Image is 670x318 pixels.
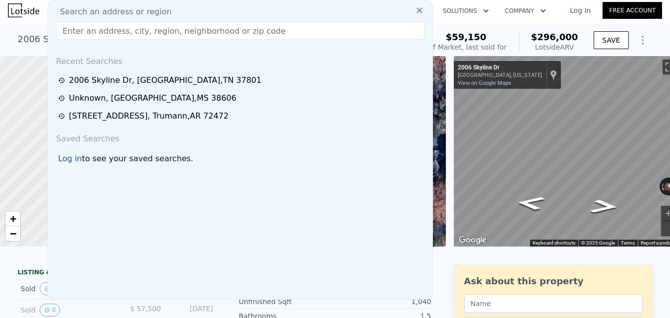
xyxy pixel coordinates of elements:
button: SAVE [594,31,628,49]
a: Log In [558,5,603,15]
div: 2006 Skyline Dr , [GEOGRAPHIC_DATA] , TN 37801 [18,32,237,46]
img: Google [456,234,489,247]
div: Sold [21,282,109,295]
span: − [10,227,16,240]
span: $296,000 [531,32,578,42]
path: Go Southwest, Skyline Dr [578,196,631,217]
div: LISTING & SALE HISTORY [18,268,216,278]
span: to see your saved searches. [82,153,193,165]
span: Search an address or region [52,6,172,18]
button: Keyboard shortcuts [533,240,575,247]
div: Sold [21,304,109,317]
a: Zoom in [5,211,20,226]
a: Terms (opens in new tab) [621,240,635,246]
a: Open this area in Google Maps (opens a new window) [456,234,489,247]
a: View on Google Maps [458,80,511,86]
button: Solutions [435,2,497,20]
span: + [10,212,16,225]
a: 2006 Skyline Dr, [GEOGRAPHIC_DATA],TN 37801 [58,74,426,86]
div: [STREET_ADDRESS] , Trumann , AR 72472 [69,110,229,122]
input: Name [464,294,643,313]
button: Rotate counterclockwise [660,178,665,195]
a: Free Account [603,2,662,19]
div: 2006 Skyline Dr [458,64,542,72]
div: Unknown , [GEOGRAPHIC_DATA] , MS 38606 [69,92,237,104]
div: Recent Searches [52,48,428,71]
a: Unknown, [GEOGRAPHIC_DATA],MS 38606 [58,92,426,104]
div: Lotside ARV [531,42,578,52]
button: Show Options [633,30,653,50]
div: Saved Searches [52,125,428,149]
div: Unfinished Sqft [239,297,335,307]
a: Zoom out [5,226,20,241]
div: [DATE] [169,304,213,317]
input: Enter an address, city, region, neighborhood or zip code [56,22,425,40]
div: 2006 Skyline Dr , [GEOGRAPHIC_DATA] , TN 37801 [69,74,261,86]
button: View historical data [40,304,61,317]
div: 1,040 [335,297,431,307]
span: $ 57,500 [130,305,161,313]
a: Show location on map [550,69,557,80]
a: [STREET_ADDRESS], Trumann,AR 72472 [58,110,426,122]
button: View historical data [40,282,61,295]
path: Go Northeast, Skyline Dr [504,192,557,213]
span: © 2025 Google [581,240,615,246]
button: Company [497,2,554,20]
span: $59,150 [446,32,487,42]
div: Off Market, last sold for [426,42,507,52]
img: Lotside [8,3,39,17]
div: [GEOGRAPHIC_DATA], [US_STATE] [458,72,542,78]
div: Log in [58,153,82,165]
div: Ask about this property [464,274,643,288]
